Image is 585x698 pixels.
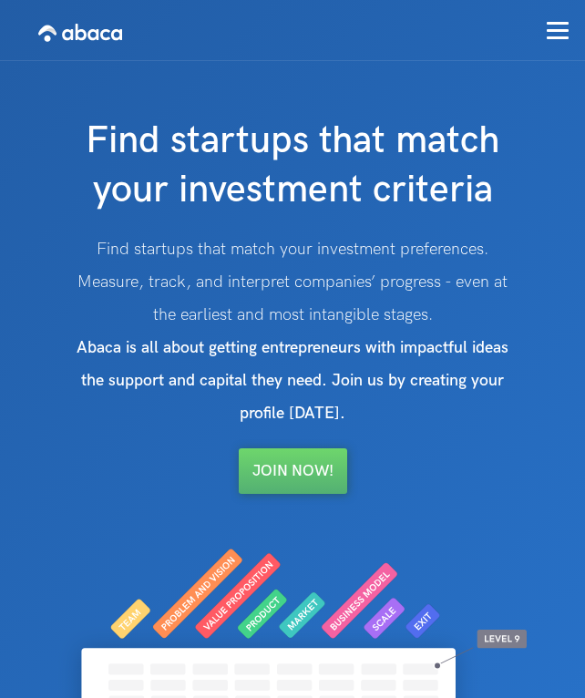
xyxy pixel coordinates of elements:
strong: Abaca is all about getting entrepreneurs with impactful ideas the support and capital they need. ... [77,338,508,423]
p: Find startups that match your investment preferences. Measure, track, and interpret companies’ pr... [67,233,518,430]
strong: Find startups that match your investment criteria [86,118,499,213]
img: Abaca logo [38,15,122,47]
a: Join Now! [239,448,347,494]
div: menu [530,4,585,56]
